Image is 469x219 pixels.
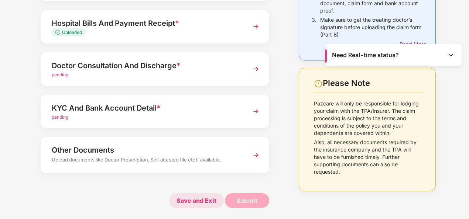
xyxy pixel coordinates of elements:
[320,16,423,38] p: Make sure to get the treating doctor’s signature before uploading the claim form (Part B)
[52,114,68,120] span: pending
[314,100,423,137] p: Pazcare will only be responsible for lodging your claim with the TPA/Insurer. The claim processin...
[225,193,269,208] button: Submit
[249,20,263,33] img: svg+xml;base64,PHN2ZyBpZD0iTmV4dCIgeG1sbnM9Imh0dHA6Ly93d3cudzMub3JnLzIwMDAvc3ZnIiB3aWR0aD0iMzYiIG...
[52,72,68,77] span: pending
[52,156,241,166] div: Upload documents like Doctor Prescription, Self attested file etc if available.
[52,102,241,114] div: KYC And Bank Account Detail
[249,62,263,76] img: svg+xml;base64,PHN2ZyBpZD0iTmV4dCIgeG1sbnM9Imh0dHA6Ly93d3cudzMub3JnLzIwMDAvc3ZnIiB3aWR0aD0iMzYiIG...
[332,51,399,59] span: Need Real-time status?
[169,193,224,208] span: Save and Exit
[62,29,82,35] span: Uploaded
[52,17,241,29] div: Hospital Bills And Payment Receipt
[249,149,263,162] img: svg+xml;base64,PHN2ZyBpZD0iTmV4dCIgeG1sbnM9Imh0dHA6Ly93d3cudzMub3JnLzIwMDAvc3ZnIiB3aWR0aD0iMzYiIG...
[312,16,316,38] p: 3.
[52,60,241,72] div: Doctor Consultation And Discharge
[447,51,455,59] img: Toggle Icon
[249,105,263,118] img: svg+xml;base64,PHN2ZyBpZD0iTmV4dCIgeG1sbnM9Imh0dHA6Ly93d3cudzMub3JnLzIwMDAvc3ZnIiB3aWR0aD0iMzYiIG...
[314,139,423,175] p: Also, all necessary documents required by the insurance company and the TPA will have to be furni...
[52,144,241,156] div: Other Documents
[323,78,423,88] div: Please Note
[55,30,62,35] img: svg+xml;base64,PHN2ZyB4bWxucz0iaHR0cDovL3d3dy53My5vcmcvMjAwMC9zdmciIHdpZHRoPSIxMy4zMzMiIGhlaWdodD...
[400,40,423,48] div: Read More
[314,79,323,88] img: svg+xml;base64,PHN2ZyBpZD0iV2FybmluZ18tXzI0eDI0IiBkYXRhLW5hbWU9Ildhcm5pbmcgLSAyNHgyNCIgeG1sbnM9Im...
